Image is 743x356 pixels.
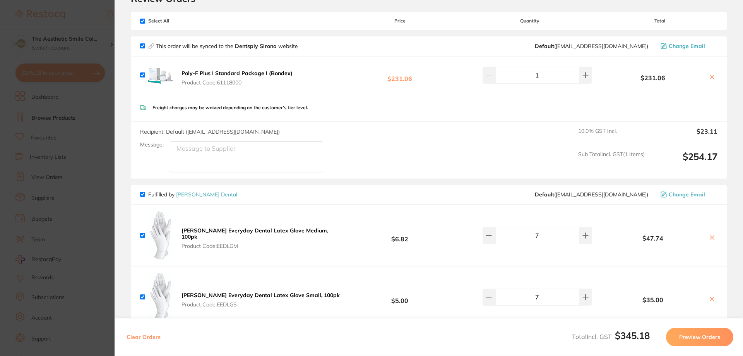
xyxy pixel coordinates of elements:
[181,79,293,86] span: Product Code: 61118000
[578,151,645,172] span: Sub Total Incl. GST ( 1 Items)
[458,18,602,24] span: Quantity
[148,191,237,198] p: Fulfilled by
[651,151,717,172] output: $254.17
[156,43,298,49] p: This order will be synced to the website
[535,191,648,198] span: sales@piksters.com
[181,301,340,308] span: Product Code: EEDLGS
[148,63,173,88] img: cWl5cG9lbw
[148,211,173,260] img: andjdG1odA
[179,70,295,86] button: Poly-F Plus I Standard Package I (Bondex) Product Code:61118000
[181,227,328,240] b: [PERSON_NAME] Everyday Dental Latex Glove Medium, 100pk
[342,290,457,304] b: $5.00
[140,128,280,135] span: Recipient: Default ( [EMAIL_ADDRESS][DOMAIN_NAME] )
[578,128,645,145] span: 10.0 % GST Incl.
[342,68,457,82] b: $231.06
[615,330,650,341] b: $345.18
[181,70,293,77] b: Poly-F Plus I Standard Package I (Bondex)
[152,105,308,110] p: Freight charges may be waived depending on the customer's tier level.
[148,273,173,322] img: bzZhdnZ1dQ
[17,23,30,36] img: Profile image for Restocq
[140,18,217,24] span: Select All
[535,43,554,50] b: Default
[669,191,705,198] span: Change Email
[124,328,163,346] button: Clear Orders
[602,74,704,81] b: $231.06
[602,235,704,242] b: $47.74
[12,16,143,42] div: message notification from Restocq, 1w ago. It has been 14 days since you have started your Restoc...
[651,128,717,145] output: $23.11
[572,333,650,341] span: Total Incl. GST
[34,30,134,37] p: Message from Restocq, sent 1w ago
[181,243,340,249] span: Product Code: EEDLGM
[666,328,733,346] button: Preview Orders
[179,292,342,308] button: [PERSON_NAME] Everyday Dental Latex Glove Small, 100pk Product Code:EEDLGS
[34,22,134,30] p: It has been 14 days since you have started your Restocq journey. We wanted to do a check in and s...
[176,191,237,198] a: [PERSON_NAME] Dental
[179,227,342,249] button: [PERSON_NAME] Everyday Dental Latex Glove Medium, 100pk Product Code:EEDLGM
[235,43,278,50] strong: Dentsply Sirona
[535,43,648,49] span: clientservices@dentsplysirona.com
[342,18,457,24] span: Price
[658,43,717,50] button: Change Email
[658,191,717,198] button: Change Email
[669,43,705,49] span: Change Email
[602,18,717,24] span: Total
[140,141,164,148] label: Message:
[342,229,457,243] b: $6.82
[181,292,340,299] b: [PERSON_NAME] Everyday Dental Latex Glove Small, 100pk
[535,191,554,198] b: Default
[602,296,704,303] b: $35.00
